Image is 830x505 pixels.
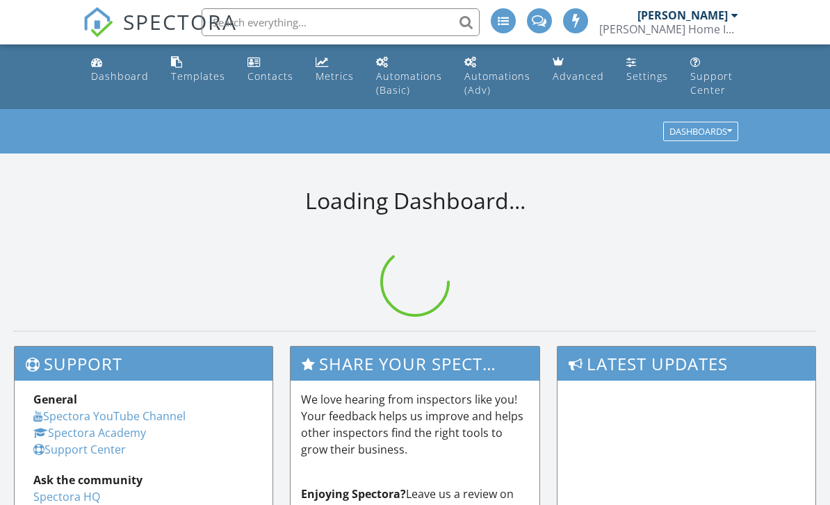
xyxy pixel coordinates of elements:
[690,69,733,97] div: Support Center
[558,347,815,381] h3: Latest Updates
[83,19,237,48] a: SPECTORA
[15,347,272,381] h3: Support
[171,69,225,83] div: Templates
[33,489,100,504] a: Spectora HQ
[685,50,744,104] a: Support Center
[247,69,293,83] div: Contacts
[291,347,540,381] h3: Share Your Spectora Experience
[310,50,359,90] a: Metrics
[165,50,231,90] a: Templates
[33,425,146,440] a: Spectora Academy
[123,7,237,36] span: SPECTORA
[599,22,738,36] div: Ellis Home Inspections LLC
[464,69,530,97] div: Automations (Adv)
[459,50,536,104] a: Automations (Advanced)
[376,69,442,97] div: Automations (Basic)
[242,50,299,90] a: Contacts
[91,69,149,83] div: Dashboard
[553,69,604,83] div: Advanced
[202,8,480,36] input: Search everything...
[621,50,674,90] a: Settings
[547,50,610,90] a: Advanced
[626,69,668,83] div: Settings
[663,122,738,142] button: Dashboards
[371,50,448,104] a: Automations (Basic)
[33,392,77,407] strong: General
[33,408,186,424] a: Spectora YouTube Channel
[33,442,126,457] a: Support Center
[301,486,406,502] strong: Enjoying Spectora?
[637,8,728,22] div: [PERSON_NAME]
[316,69,354,83] div: Metrics
[33,472,254,488] div: Ask the community
[83,7,113,38] img: The Best Home Inspection Software - Spectora
[86,50,154,90] a: Dashboard
[301,391,530,458] p: We love hearing from inspectors like you! Your feedback helps us improve and helps other inspecto...
[669,127,732,137] div: Dashboards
